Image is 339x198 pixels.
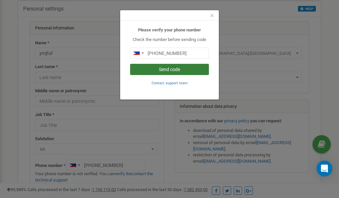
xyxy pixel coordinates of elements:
[130,64,209,75] button: Send code
[138,27,201,32] b: Please verify your phone number
[210,12,214,19] button: Close
[130,48,209,59] input: 0905 123 4567
[130,37,209,43] p: Check the number before sending code
[316,161,332,177] div: Open Intercom Messenger
[130,48,146,59] div: Telephone country code
[152,80,188,85] a: Contact support team
[210,12,214,20] span: ×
